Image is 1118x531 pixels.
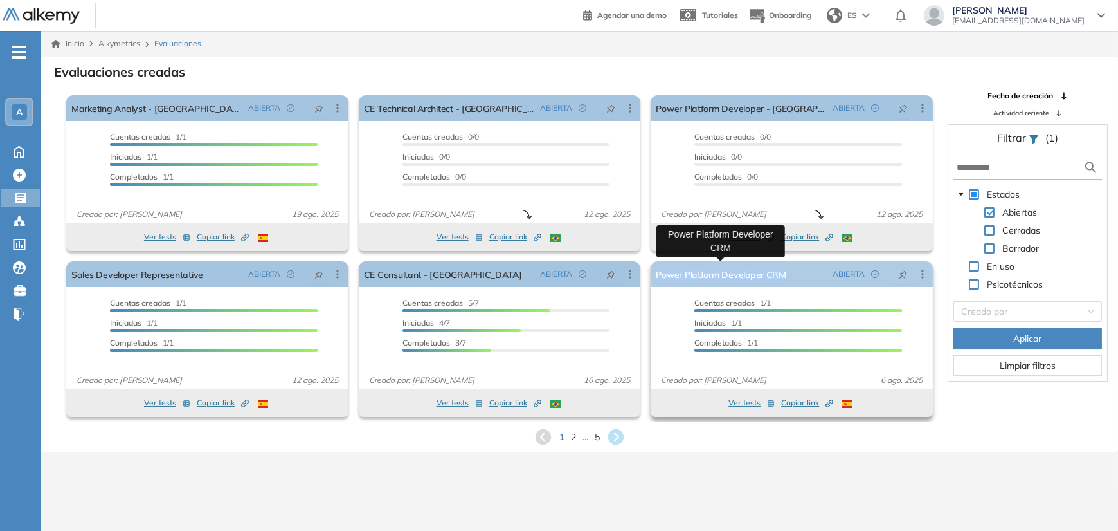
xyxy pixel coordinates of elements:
span: Cuentas creadas [694,132,755,142]
a: Power Platform Developer - [GEOGRAPHIC_DATA] [656,95,827,121]
a: Marketing Analyst - [GEOGRAPHIC_DATA] [71,95,243,121]
span: Estados [987,189,1020,200]
span: check-circle [871,270,879,278]
span: 12 ago. 2025 [287,375,343,386]
span: 0/0 [694,152,742,162]
span: 0/0 [694,132,771,142]
img: BRA [550,400,561,408]
span: Alkymetrics [98,39,140,48]
span: 12 ago. 2025 [871,209,928,220]
button: pushpin [889,264,917,284]
span: 1 [559,431,564,444]
span: check-circle [579,104,586,112]
span: pushpin [314,269,323,279]
span: 4/7 [402,318,450,328]
span: A [16,107,23,117]
span: Cuentas creadas [694,298,755,308]
button: Ver tests [437,229,483,245]
span: Creado por: [PERSON_NAME] [364,375,480,386]
span: Actividad reciente [994,108,1049,118]
span: 1/1 [110,338,174,348]
button: Copiar link [781,395,833,411]
span: Cuentas creadas [402,132,463,142]
span: En uso [987,261,1014,272]
span: Copiar link [489,397,541,409]
span: Completados [402,172,450,182]
span: ABIERTA [248,268,280,280]
span: Copiar link [197,397,249,409]
button: pushpin [305,264,333,284]
h3: Evaluaciones creadas [54,64,185,80]
span: check-circle [287,104,294,112]
span: 0/0 [402,152,450,162]
span: Completados [110,172,158,182]
span: Cuentas creadas [402,298,463,308]
img: BRA [842,234,852,242]
span: Cuentas creadas [110,132,170,142]
span: Copiar link [781,397,833,409]
span: Psicotécnicos [987,279,1043,290]
span: 19 ago. 2025 [287,209,343,220]
span: Filtrar [997,131,1029,144]
span: 1/1 [694,338,758,348]
a: Agendar una demo [583,6,667,22]
span: check-circle [287,270,294,278]
span: Abiertas [1002,207,1037,218]
a: CE Consultant - [GEOGRAPHIC_DATA] [364,261,522,287]
button: Aplicar [953,328,1102,349]
img: ESP [258,400,268,408]
img: ESP [258,234,268,242]
span: Completados [694,172,742,182]
button: pushpin [597,264,625,284]
span: pushpin [606,269,615,279]
span: 1/1 [110,298,186,308]
span: check-circle [579,270,586,278]
span: Cerradas [1000,223,1043,238]
span: Borrador [1000,241,1041,256]
button: Ver tests [144,395,190,411]
span: Abiertas [1000,205,1040,220]
span: ABIERTA [248,102,280,114]
span: Completados [110,338,158,348]
img: search icon [1083,160,1099,176]
span: 6 ago. 2025 [876,375,928,386]
span: Copiar link [489,231,541,243]
a: Power Platform Developer CRM [656,261,786,287]
img: world [827,8,842,23]
a: CE Technical Architect - [GEOGRAPHIC_DATA] [364,95,536,121]
button: pushpin [597,98,625,118]
span: Completados [694,338,742,348]
span: 0/0 [402,132,479,142]
span: Creado por: [PERSON_NAME] [364,209,480,220]
a: Inicio [51,38,84,50]
div: Power Platform Developer CRM [656,225,785,257]
span: ABIERTA [540,268,572,280]
span: Iniciadas [110,318,141,328]
span: pushpin [899,103,908,113]
img: Logo [3,8,80,24]
span: Iniciadas [110,152,141,162]
button: Copiar link [489,229,541,245]
button: Ver tests [728,395,775,411]
span: 12 ago. 2025 [579,209,635,220]
span: 10 ago. 2025 [579,375,635,386]
span: ABIERTA [833,102,865,114]
span: 1/1 [110,132,186,142]
span: 1/1 [110,152,158,162]
span: Agendar una demo [597,10,667,20]
span: Completados [402,338,450,348]
span: pushpin [899,269,908,279]
button: Copiar link [781,229,833,245]
span: check-circle [871,104,879,112]
span: 3/7 [402,338,466,348]
span: 0/0 [402,172,466,182]
button: Ver tests [437,395,483,411]
span: ... [582,431,588,444]
span: (1) [1045,130,1058,145]
span: Fecha de creación [988,90,1054,102]
span: ABIERTA [833,268,865,280]
button: Limpiar filtros [953,355,1102,376]
span: Tutoriales [702,10,738,20]
span: 5/7 [402,298,479,308]
span: caret-down [958,191,964,198]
